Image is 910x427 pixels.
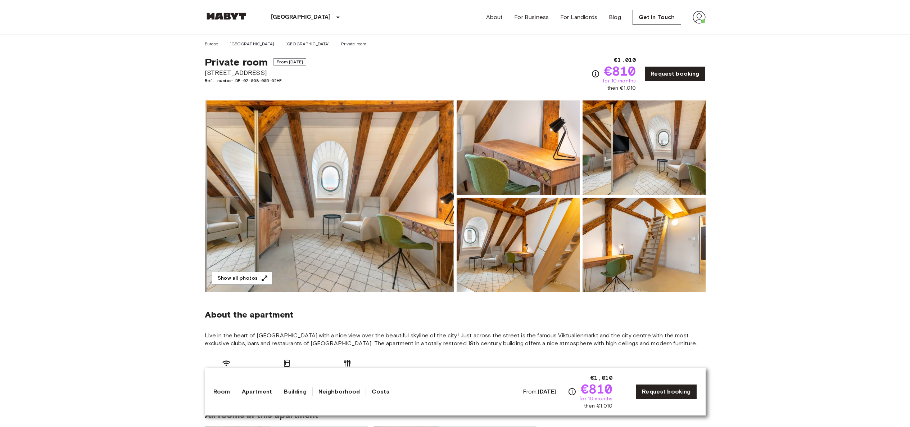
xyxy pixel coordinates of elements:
span: From: [523,388,556,396]
a: [GEOGRAPHIC_DATA] [285,41,330,47]
a: Europe [205,41,219,47]
img: Picture of unit DE-02-008-005-02HF [457,198,580,292]
span: then €1,010 [607,85,636,92]
a: [GEOGRAPHIC_DATA] [230,41,274,47]
span: From [DATE] [273,58,306,66]
a: Building [284,387,306,396]
span: €810 [581,382,613,395]
span: Private room [205,56,268,68]
a: Get in Touch [633,10,681,25]
img: Picture of unit DE-02-008-005-02HF [457,100,580,195]
a: Neighborhood [318,387,360,396]
svg: Check cost overview for full price breakdown. Please note that discounts apply to new joiners onl... [568,387,576,396]
a: Costs [372,387,389,396]
span: Ref. number DE-02-008-005-02HF [205,77,306,84]
img: avatar [693,11,706,24]
a: Apartment [242,387,272,396]
a: About [486,13,503,22]
a: For Business [514,13,549,22]
button: Show all photos [212,272,272,285]
span: About the apartment [205,309,294,320]
a: Request booking [636,384,697,399]
span: for 10 months [603,77,636,85]
b: [DATE] [538,388,556,395]
span: for 10 months [579,395,612,403]
span: then €1,010 [584,403,613,410]
span: Live in the heart of [GEOGRAPHIC_DATA] with a nice view over the beautiful skyline of the city! J... [205,332,706,347]
span: [STREET_ADDRESS] [205,68,306,77]
a: Private room [341,41,367,47]
span: €1,010 [614,56,636,64]
a: For Landlords [560,13,597,22]
img: Marketing picture of unit DE-02-008-005-02HF [205,100,454,292]
a: Blog [609,13,621,22]
img: Habyt [205,13,248,20]
img: Picture of unit DE-02-008-005-02HF [583,100,706,195]
p: [GEOGRAPHIC_DATA] [271,13,331,22]
a: Room [213,387,230,396]
img: Picture of unit DE-02-008-005-02HF [583,198,706,292]
span: €1,010 [590,374,612,382]
a: Request booking [644,66,705,81]
svg: Check cost overview for full price breakdown. Please note that discounts apply to new joiners onl... [591,69,600,78]
span: €810 [604,64,636,77]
